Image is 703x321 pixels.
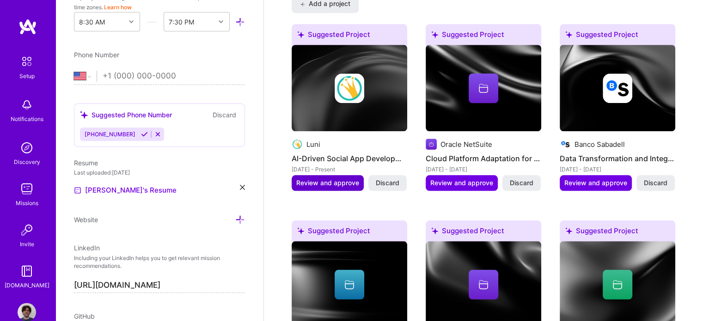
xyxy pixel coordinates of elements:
[80,110,172,120] div: Suggested Phone Number
[426,45,541,132] img: cover
[292,152,407,164] h4: AI-Driven Social App Development
[74,244,100,252] span: LinkedIn
[18,180,36,198] img: teamwork
[219,19,223,24] i: icon Chevron
[292,220,407,245] div: Suggested Project
[11,114,43,124] div: Notifications
[426,24,541,48] div: Suggested Project
[141,131,148,138] i: Accept
[20,239,34,249] div: Invite
[292,45,407,132] img: cover
[18,262,36,280] img: guide book
[292,164,407,174] div: [DATE] - Present
[292,139,303,150] img: Company logo
[14,157,40,167] div: Discovery
[74,216,98,224] span: Website
[297,31,304,38] i: icon SuggestedTeams
[603,73,632,103] img: Company logo
[18,221,36,239] img: Invite
[240,185,245,190] i: icon Close
[560,164,675,174] div: [DATE] - [DATE]
[17,52,37,71] img: setup
[85,131,135,138] span: [PHONE_NUMBER]
[74,185,177,196] a: [PERSON_NAME]'s Resume
[564,178,627,188] span: Review and approve
[74,159,98,167] span: Resume
[74,187,81,194] img: Resume
[426,139,437,150] img: Company logo
[19,71,35,81] div: Setup
[80,111,88,119] i: icon SuggestedTeams
[376,178,399,188] span: Discard
[147,17,157,27] i: icon HorizontalInLineDivider
[296,178,359,188] span: Review and approve
[560,152,675,164] h4: Data Transformation and Integration
[210,109,239,120] button: Discard
[644,178,667,188] span: Discard
[306,139,320,149] div: Luni
[510,178,533,188] span: Discard
[368,175,407,191] button: Discard
[154,131,161,138] i: Reject
[74,168,245,177] div: Last uploaded: [DATE]
[560,175,632,191] button: Review and approve
[74,254,245,270] p: Including your LinkedIn helps you to get relevant mission recommendations.
[74,51,119,59] span: Phone Number
[565,31,572,38] i: icon SuggestedTeams
[18,18,37,35] img: logo
[565,227,572,234] i: icon SuggestedTeams
[560,24,675,48] div: Suggested Project
[103,63,245,90] input: +1 (000) 000-0000
[292,175,364,191] button: Review and approve
[636,175,675,191] button: Discard
[5,280,49,290] div: [DOMAIN_NAME]
[426,164,541,174] div: [DATE] - [DATE]
[502,175,541,191] button: Discard
[431,31,438,38] i: icon SuggestedTeams
[16,198,38,208] div: Missions
[426,175,498,191] button: Review and approve
[426,220,541,245] div: Suggested Project
[440,139,492,149] div: Oracle NetSuite
[129,19,134,24] i: icon Chevron
[18,139,36,157] img: discovery
[560,139,571,150] img: Company logo
[575,139,625,149] div: Banco Sabadell
[297,227,304,234] i: icon SuggestedTeams
[560,45,675,132] img: cover
[335,73,364,103] img: Company logo
[79,17,105,27] div: 8:30 AM
[104,2,132,12] button: Learn how
[169,17,194,27] div: 7:30 PM
[431,227,438,234] i: icon SuggestedTeams
[300,2,305,7] i: icon PlusBlack
[560,220,675,245] div: Suggested Project
[292,24,407,48] div: Suggested Project
[74,312,95,320] span: GitHub
[430,178,493,188] span: Review and approve
[426,152,541,164] h4: Cloud Platform Adaptation for International Usage
[18,96,36,114] img: bell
